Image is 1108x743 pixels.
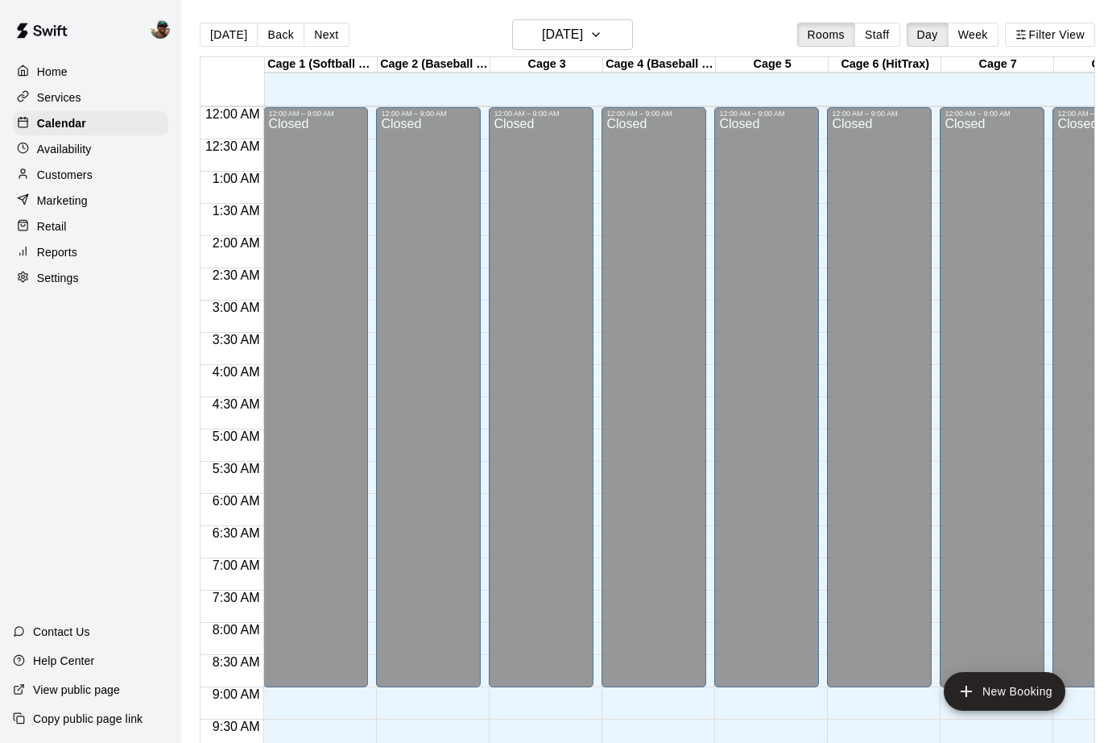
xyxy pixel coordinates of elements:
p: Reports [37,244,77,260]
div: 12:00 AM – 9:00 AM [719,110,814,118]
span: 6:30 AM [209,526,264,540]
span: 3:30 AM [209,333,264,347]
div: 12:00 AM – 9:00 AM [945,110,1040,118]
span: 2:00 AM [209,236,264,250]
a: Reports [13,240,168,264]
p: Copy public page link [33,711,143,727]
button: Back [257,23,304,47]
div: 12:00 AM – 9:00 AM: Closed [376,107,481,687]
h6: [DATE] [542,23,583,46]
div: 12:00 AM – 9:00 AM: Closed [602,107,706,687]
span: 4:30 AM [209,397,264,411]
div: Cage 6 (HitTrax) [829,57,941,73]
p: Services [37,89,81,106]
p: Calendar [37,115,86,131]
div: 12:00 AM – 9:00 AM [832,110,927,118]
span: 8:30 AM [209,655,264,669]
button: Week [948,23,998,47]
button: [DATE] [512,19,633,50]
div: Closed [494,118,589,693]
button: Next [304,23,349,47]
span: 12:30 AM [201,139,264,153]
button: add [944,672,1065,711]
div: 12:00 AM – 9:00 AM: Closed [827,107,932,687]
p: Help Center [33,653,94,669]
div: Cage 2 (Baseball Pitching Machine) [378,57,490,73]
div: Ben Boykin [147,13,181,45]
a: Marketing [13,189,168,213]
div: Closed [268,118,363,693]
span: 9:00 AM [209,687,264,701]
button: Rooms [797,23,855,47]
p: Customers [37,167,93,183]
a: Calendar [13,111,168,135]
a: Services [13,85,168,110]
span: 1:30 AM [209,204,264,218]
div: 12:00 AM – 9:00 AM: Closed [489,107,593,687]
span: 1:00 AM [209,172,264,185]
p: Contact Us [33,624,90,640]
div: 12:00 AM – 9:00 AM: Closed [263,107,368,687]
a: Settings [13,266,168,290]
div: Cage 1 (Softball Pitching Machine) [265,57,378,73]
button: Staff [854,23,900,47]
p: Retail [37,218,67,235]
p: Settings [37,270,79,286]
p: Marketing [37,193,88,209]
button: [DATE] [200,23,258,47]
a: Availability [13,137,168,161]
div: 12:00 AM – 9:00 AM [268,110,363,118]
a: Home [13,60,168,84]
span: 4:00 AM [209,365,264,379]
div: Closed [945,118,1040,693]
span: 2:30 AM [209,268,264,282]
div: Closed [832,118,927,693]
div: Cage 5 [716,57,829,73]
div: 12:00 AM – 9:00 AM [494,110,589,118]
div: 12:00 AM – 9:00 AM: Closed [714,107,819,687]
div: Closed [719,118,814,693]
span: 7:30 AM [209,591,264,604]
a: Customers [13,163,168,187]
div: Cage 4 (Baseball Pitching Machine) [603,57,716,73]
span: 6:00 AM [209,494,264,508]
img: Ben Boykin [151,19,170,39]
div: 12:00 AM – 9:00 AM [381,110,476,118]
div: 12:00 AM – 9:00 AM [606,110,701,118]
span: 12:00 AM [201,107,264,121]
div: Closed [381,118,476,693]
a: Retail [13,214,168,239]
p: View public page [33,682,120,698]
button: Filter View [1005,23,1095,47]
div: Cage 7 [941,57,1054,73]
p: Availability [37,141,92,157]
span: 9:30 AM [209,720,264,733]
div: Cage 3 [490,57,603,73]
span: 8:00 AM [209,623,264,637]
span: 3:00 AM [209,301,264,314]
span: 5:00 AM [209,430,264,443]
button: Day [907,23,949,47]
p: Home [37,64,68,80]
span: 5:30 AM [209,462,264,475]
span: 7:00 AM [209,558,264,572]
div: 12:00 AM – 9:00 AM: Closed [940,107,1044,687]
div: Closed [606,118,701,693]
